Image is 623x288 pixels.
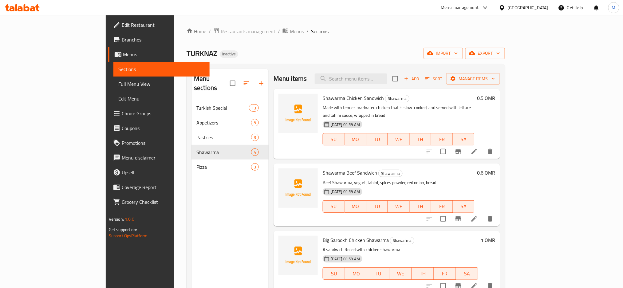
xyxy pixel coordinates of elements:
button: FR [431,133,453,145]
img: Shawarma Beef Sandwich [278,168,318,208]
li: / [278,28,280,35]
div: Turkish Special13 [191,101,269,115]
button: Branch-specific-item [451,211,466,226]
a: Choice Groups [108,106,210,121]
span: import [428,49,458,57]
span: Shawarma [379,170,402,177]
button: MO [345,133,366,145]
div: items [251,163,259,171]
a: Coverage Report [108,180,210,195]
span: Select to update [437,145,450,158]
span: export [470,49,500,57]
div: Appetizers9 [191,115,269,130]
span: Shawarma [196,148,251,156]
h6: 0.6 OMR [477,168,495,177]
span: SU [325,135,342,144]
div: items [251,148,259,156]
a: Grocery Checklist [108,195,210,209]
span: FR [436,269,454,278]
span: Shawarma [385,95,409,102]
a: Menus [282,27,304,35]
span: Menu disclaimer [122,154,205,161]
div: items [251,119,259,126]
button: SU [323,267,345,280]
span: 1.0.0 [125,215,134,223]
button: TU [366,133,388,145]
span: 9 [251,120,258,126]
h2: Menu sections [194,74,230,93]
h2: Menu items [274,74,307,83]
a: Edit menu item [471,215,478,223]
span: TU [370,269,387,278]
input: search [315,73,387,84]
button: WE [388,133,409,145]
span: Edit Restaurant [122,21,205,29]
a: Sections [113,62,210,77]
span: Select section [389,72,402,85]
span: Edit Menu [118,95,205,102]
span: Shawarma [390,237,414,244]
span: Coupons [122,124,205,132]
span: WE [390,202,407,211]
a: Full Menu View [113,77,210,91]
span: FR [434,135,450,144]
span: [DATE] 01:59 AM [328,189,362,195]
button: SA [453,200,475,213]
div: Shawarma4 [191,145,269,160]
button: delete [483,211,498,226]
h6: 0.5 OMR [477,94,495,102]
p: Made with tender, marinated chicken that is slow-cooked, and served with lettuce and tahini sauce... [323,104,475,119]
span: TH [412,202,429,211]
span: SA [455,135,472,144]
span: Version: [109,215,124,223]
span: Sort items [421,74,446,84]
button: Sort [424,74,444,84]
span: FR [434,202,450,211]
span: SU [325,269,343,278]
span: Inactive [220,51,238,57]
a: Coupons [108,121,210,136]
a: Edit Menu [113,91,210,106]
span: Add [403,75,420,82]
span: Select all sections [226,77,239,90]
span: Sections [118,65,205,73]
img: Shawarma Chicken Sandwich [278,94,318,133]
button: TU [367,267,389,280]
li: / [209,28,211,35]
a: Support.OpsPlatform [109,232,148,240]
button: WE [389,267,412,280]
span: 3 [251,164,258,170]
span: Shawarma Beef Sandwich [323,168,377,177]
a: Promotions [108,136,210,150]
nav: Menu sections [191,98,269,177]
span: Choice Groups [122,110,205,117]
span: Manage items [451,75,495,83]
span: Full Menu View [118,80,205,88]
span: Big Sarookh Chicken Shawarma [323,235,389,245]
span: M [612,4,616,11]
span: Get support on: [109,226,137,234]
button: TH [410,200,431,213]
div: [GEOGRAPHIC_DATA] [508,4,548,11]
button: SA [456,267,478,280]
button: MO [345,267,367,280]
span: SU [325,202,342,211]
span: Menus [123,51,205,58]
span: Shawarma Chicken Sandwich [323,93,384,103]
button: TH [412,267,434,280]
span: Restaurants management [221,28,275,35]
img: Big Sarookh Chicken Shawarma [278,236,318,275]
span: Appetizers [196,119,251,126]
button: FR [431,200,453,213]
button: SA [453,133,475,145]
span: SA [455,202,472,211]
div: Inactive [220,50,238,58]
button: MO [345,200,366,213]
span: Promotions [122,139,205,147]
div: Pastries [196,134,251,141]
span: Pizza [196,163,251,171]
span: WE [392,269,409,278]
div: Shawarma [378,170,403,177]
a: Upsell [108,165,210,180]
